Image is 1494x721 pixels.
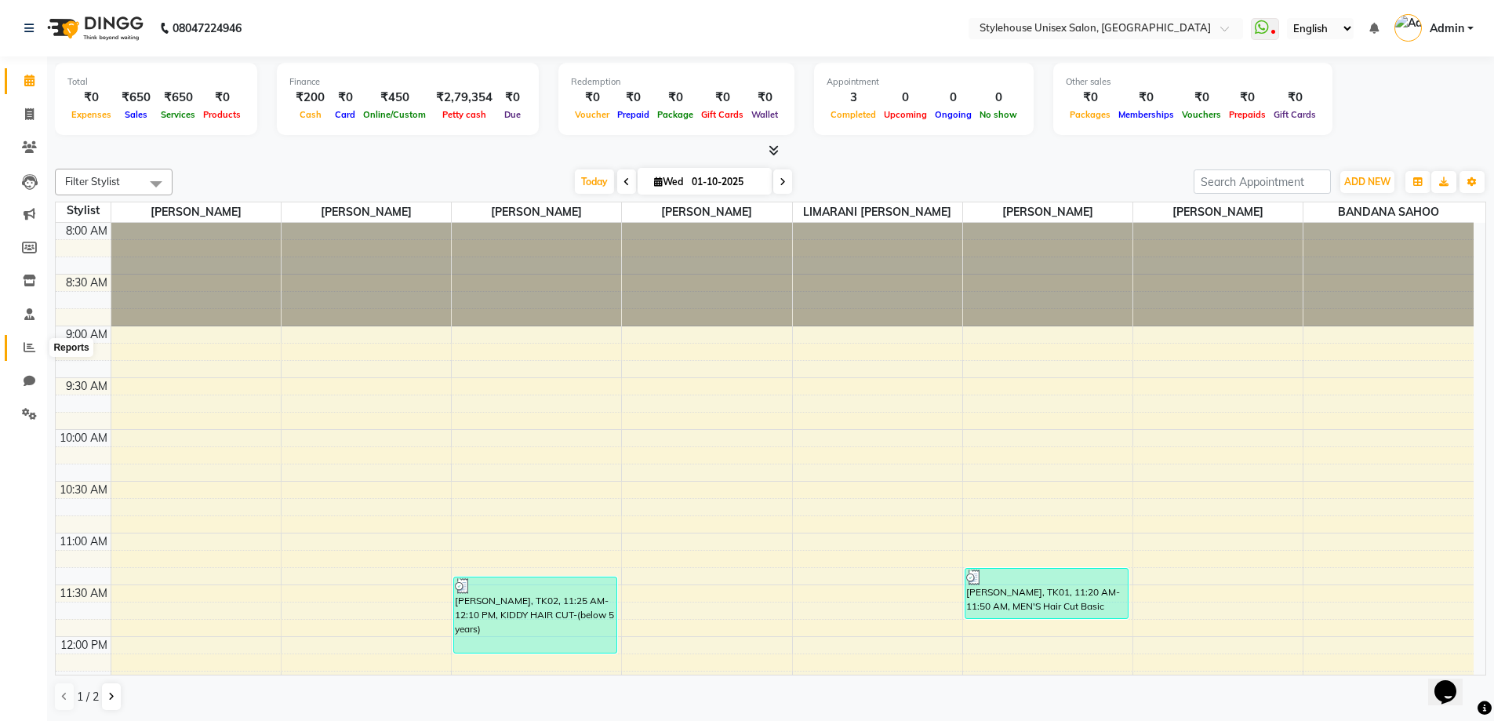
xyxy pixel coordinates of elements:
[1114,109,1178,120] span: Memberships
[1270,89,1320,107] div: ₹0
[359,109,430,120] span: Online/Custom
[173,6,242,50] b: 08047224946
[199,89,245,107] div: ₹0
[697,109,747,120] span: Gift Cards
[687,170,765,194] input: 2025-10-01
[976,109,1021,120] span: No show
[976,89,1021,107] div: 0
[67,75,245,89] div: Total
[931,89,976,107] div: 0
[56,533,111,550] div: 11:00 AM
[499,89,526,107] div: ₹0
[359,89,430,107] div: ₹450
[296,109,325,120] span: Cash
[613,109,653,120] span: Prepaid
[1066,109,1114,120] span: Packages
[1430,20,1464,37] span: Admin
[63,223,111,239] div: 8:00 AM
[49,338,93,357] div: Reports
[827,89,880,107] div: 3
[331,89,359,107] div: ₹0
[1194,169,1331,194] input: Search Appointment
[1344,176,1390,188] span: ADD NEW
[571,75,782,89] div: Redemption
[1178,109,1225,120] span: Vouchers
[1225,89,1270,107] div: ₹0
[438,109,490,120] span: Petty cash
[56,430,111,446] div: 10:00 AM
[697,89,747,107] div: ₹0
[57,637,111,654] div: 12:00 PM
[965,569,1128,618] div: [PERSON_NAME], TK01, 11:20 AM-11:50 AM, MEN'S Hair Cut Basic
[1394,14,1422,42] img: Admin
[931,109,976,120] span: Ongoing
[56,202,111,219] div: Stylist
[77,689,99,705] span: 1 / 2
[56,585,111,602] div: 11:30 AM
[65,175,120,188] span: Filter Stylist
[1178,89,1225,107] div: ₹0
[157,89,199,107] div: ₹650
[63,378,111,395] div: 9:30 AM
[1133,202,1303,222] span: [PERSON_NAME]
[963,202,1132,222] span: [PERSON_NAME]
[1225,109,1270,120] span: Prepaids
[1066,75,1320,89] div: Other sales
[430,89,499,107] div: ₹2,79,354
[571,89,613,107] div: ₹0
[454,577,616,653] div: [PERSON_NAME], TK02, 11:25 AM-12:10 PM, KIDDY HAIR CUT-(below 5 years)
[452,202,621,222] span: [PERSON_NAME]
[653,89,697,107] div: ₹0
[571,109,613,120] span: Voucher
[40,6,147,50] img: logo
[1270,109,1320,120] span: Gift Cards
[613,89,653,107] div: ₹0
[1066,89,1114,107] div: ₹0
[827,109,880,120] span: Completed
[500,109,525,120] span: Due
[282,202,451,222] span: [PERSON_NAME]
[121,109,151,120] span: Sales
[1114,89,1178,107] div: ₹0
[827,75,1021,89] div: Appointment
[67,109,115,120] span: Expenses
[199,109,245,120] span: Products
[747,109,782,120] span: Wallet
[157,109,199,120] span: Services
[1303,202,1474,222] span: BANDANA SAHOO
[331,109,359,120] span: Card
[622,202,791,222] span: [PERSON_NAME]
[1428,658,1478,705] iframe: chat widget
[880,89,931,107] div: 0
[289,75,526,89] div: Finance
[289,89,331,107] div: ₹200
[67,89,115,107] div: ₹0
[56,482,111,498] div: 10:30 AM
[63,275,111,291] div: 8:30 AM
[111,202,281,222] span: [PERSON_NAME]
[653,109,697,120] span: Package
[880,109,931,120] span: Upcoming
[747,89,782,107] div: ₹0
[115,89,157,107] div: ₹650
[1340,171,1394,193] button: ADD NEW
[650,176,687,188] span: Wed
[793,202,962,222] span: LIMARANI [PERSON_NAME]
[63,326,111,343] div: 9:00 AM
[575,169,614,194] span: Today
